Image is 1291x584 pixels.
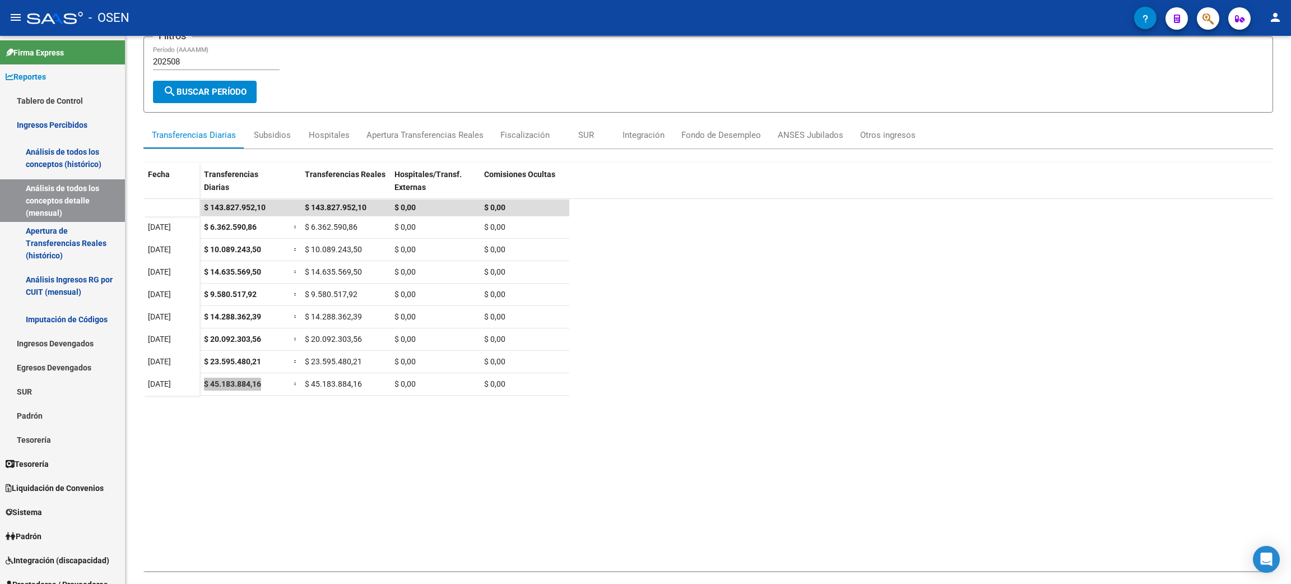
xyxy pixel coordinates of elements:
span: Buscar Período [163,87,247,97]
span: = [294,267,298,276]
div: Apertura Transferencias Reales [366,129,484,141]
span: Liquidación de Convenios [6,482,104,494]
span: $ 14.288.362,39 [305,312,362,321]
div: Fondo de Desempleo [681,129,761,141]
span: $ 23.595.480,21 [204,357,261,366]
div: Transferencias Diarias [152,129,236,141]
div: ANSES Jubilados [778,129,843,141]
datatable-header-cell: Hospitales/Transf. Externas [390,163,480,210]
span: $ 0,00 [484,203,505,212]
span: [DATE] [148,245,171,254]
span: Comisiones Ocultas [484,170,555,179]
span: Reportes [6,71,46,83]
span: Transferencias Diarias [204,170,258,192]
datatable-header-cell: Fecha [143,163,199,210]
span: $ 10.089.243,50 [305,245,362,254]
mat-icon: search [163,85,177,98]
span: $ 45.183.884,16 [305,379,362,388]
span: $ 10.089.243,50 [204,245,261,254]
span: $ 0,00 [484,335,505,344]
div: Subsidios [254,129,291,141]
span: $ 9.580.517,92 [305,290,357,299]
span: $ 0,00 [394,290,416,299]
h3: Filtros [153,28,192,44]
span: = [294,312,298,321]
span: = [294,290,298,299]
span: $ 0,00 [394,245,416,254]
span: $ 0,00 [484,379,505,388]
span: $ 143.827.952,10 [305,203,366,212]
span: $ 0,00 [394,357,416,366]
span: - OSEN [89,6,129,30]
div: Hospitales [309,129,350,141]
span: Integración (discapacidad) [6,554,109,567]
span: Firma Express [6,47,64,59]
span: [DATE] [148,335,171,344]
span: $ 0,00 [484,245,505,254]
datatable-header-cell: Transferencias Reales [300,163,390,210]
span: Sistema [6,506,42,518]
span: $ 0,00 [484,267,505,276]
div: Integración [623,129,665,141]
div: Otros ingresos [860,129,916,141]
span: Transferencias Reales [305,170,386,179]
span: Hospitales/Transf. Externas [394,170,462,192]
span: = [294,335,298,344]
span: $ 23.595.480,21 [305,357,362,366]
span: [DATE] [148,267,171,276]
span: $ 0,00 [484,290,505,299]
span: $ 143.827.952,10 [204,203,266,212]
span: [DATE] [148,312,171,321]
span: $ 0,00 [394,203,416,212]
datatable-header-cell: Transferencias Diarias [199,163,289,210]
span: $ 45.183.884,16 [204,379,261,388]
span: $ 14.635.569,50 [204,267,261,276]
span: $ 20.092.303,56 [204,335,261,344]
datatable-header-cell: Comisiones Ocultas [480,163,569,210]
button: Buscar Período [153,81,257,103]
span: $ 0,00 [484,357,505,366]
span: $ 20.092.303,56 [305,335,362,344]
span: = [294,379,298,388]
span: $ 6.362.590,86 [204,223,257,231]
mat-icon: menu [9,11,22,24]
span: = [294,223,298,231]
span: Padrón [6,530,41,543]
mat-icon: person [1269,11,1282,24]
span: $ 6.362.590,86 [305,223,357,231]
span: [DATE] [148,223,171,231]
span: [DATE] [148,357,171,366]
div: Fiscalización [500,129,550,141]
span: $ 14.288.362,39 [204,312,261,321]
span: $ 0,00 [394,312,416,321]
span: $ 0,00 [484,312,505,321]
span: Fecha [148,170,170,179]
span: $ 0,00 [394,335,416,344]
span: = [294,245,298,254]
span: Tesorería [6,458,49,470]
span: [DATE] [148,290,171,299]
span: = [294,357,298,366]
span: $ 0,00 [484,223,505,231]
span: $ 9.580.517,92 [204,290,257,299]
div: Open Intercom Messenger [1253,546,1280,573]
span: $ 0,00 [394,223,416,231]
span: [DATE] [148,379,171,388]
span: $ 0,00 [394,379,416,388]
span: $ 0,00 [394,267,416,276]
span: $ 14.635.569,50 [305,267,362,276]
div: SUR [578,129,594,141]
